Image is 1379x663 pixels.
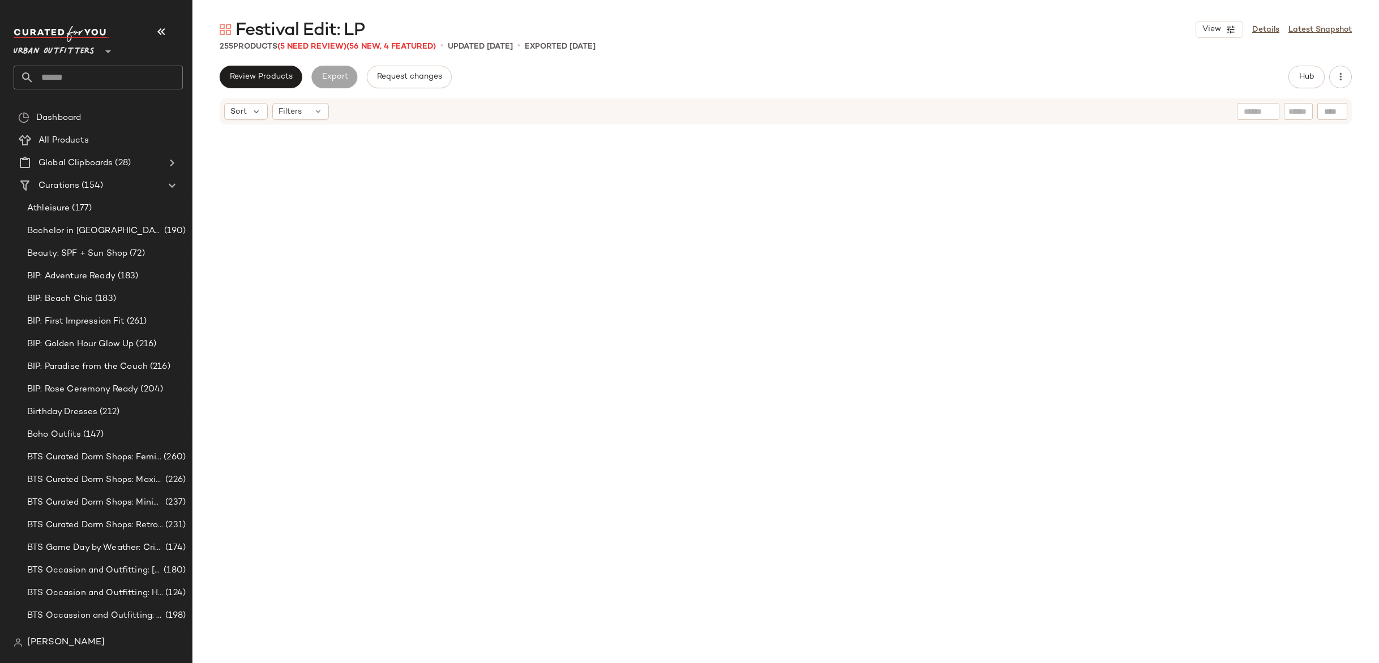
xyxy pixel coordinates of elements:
[163,609,186,622] span: (198)
[1288,24,1352,36] a: Latest Snapshot
[36,111,81,124] span: Dashboard
[81,428,104,441] span: (147)
[277,42,346,51] span: (5 Need Review)
[27,519,163,532] span: BTS Curated Dorm Shops: Retro+ Boho
[27,315,125,328] span: BIP: First Impression Fit
[525,41,596,53] p: Exported [DATE]
[27,609,163,622] span: BTS Occassion and Outfitting: Campus Lounge
[27,636,105,649] span: [PERSON_NAME]
[27,564,161,577] span: BTS Occasion and Outfitting: [PERSON_NAME] to Party
[27,360,148,373] span: BIP: Paradise from the Couch
[148,360,170,373] span: (216)
[38,157,113,170] span: Global Clipboards
[138,383,163,396] span: (204)
[27,587,163,600] span: BTS Occasion and Outfitting: Homecoming Dresses
[27,202,70,215] span: Athleisure
[1288,66,1325,88] button: Hub
[14,638,23,647] img: svg%3e
[220,42,233,51] span: 255
[70,202,92,215] span: (177)
[1196,21,1243,38] button: View
[27,496,163,509] span: BTS Curated Dorm Shops: Minimalist
[27,428,81,441] span: Boho Outfits
[220,66,302,88] button: Review Products
[163,473,186,487] span: (226)
[1299,72,1314,81] span: Hub
[163,496,186,509] span: (237)
[161,564,186,577] span: (180)
[163,519,186,532] span: (231)
[27,292,93,305] span: BIP: Beach Chic
[346,42,436,51] span: (56 New, 4 Featured)
[27,225,162,238] span: Bachelor in [GEOGRAPHIC_DATA]: LP
[79,179,103,192] span: (154)
[163,587,186,600] span: (124)
[230,106,247,118] span: Sort
[220,41,436,53] div: Products
[38,134,89,147] span: All Products
[161,451,186,464] span: (260)
[27,270,115,283] span: BIP: Adventure Ready
[229,72,293,81] span: Review Products
[27,383,138,396] span: BIP: Rose Ceremony Ready
[279,106,302,118] span: Filters
[97,406,119,419] span: (212)
[125,315,147,328] span: (261)
[376,72,442,81] span: Request changes
[27,473,163,487] span: BTS Curated Dorm Shops: Maximalist
[14,38,95,59] span: Urban Outfitters
[440,40,443,53] span: •
[27,247,127,260] span: Beauty: SPF + Sun Shop
[18,112,29,123] img: svg%3e
[448,41,513,53] p: updated [DATE]
[38,179,79,192] span: Curations
[517,40,520,53] span: •
[127,247,145,260] span: (72)
[27,541,163,554] span: BTS Game Day by Weather: Crisp & Cozy
[367,66,452,88] button: Request changes
[93,292,116,305] span: (183)
[27,338,134,351] span: BIP: Golden Hour Glow Up
[27,406,97,419] span: Birthday Dresses
[134,338,156,351] span: (216)
[1252,24,1279,36] a: Details
[235,19,365,42] span: Festival Edit: LP
[14,26,110,42] img: cfy_white_logo.C9jOOHJF.svg
[115,270,139,283] span: (183)
[1202,25,1221,34] span: View
[113,157,131,170] span: (28)
[220,24,231,35] img: svg%3e
[162,225,186,238] span: (190)
[27,451,161,464] span: BTS Curated Dorm Shops: Feminine
[163,541,186,554] span: (174)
